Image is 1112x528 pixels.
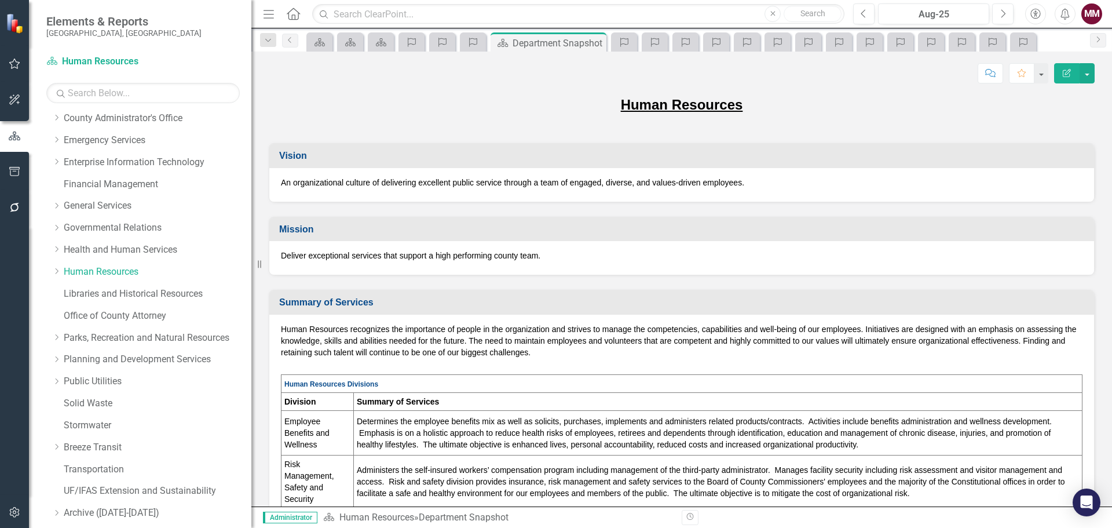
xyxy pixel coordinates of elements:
a: Office of County Attorney [64,309,251,323]
strong: Human Resources Divisions [284,380,378,388]
div: » [323,511,673,525]
a: General Services [64,199,251,213]
a: Planning and Development Services [64,353,251,366]
a: Libraries and Historical Resources [64,287,251,301]
a: Enterprise Information Technology [64,156,251,169]
a: Breeze Transit [64,441,251,454]
a: Parks, Recreation and Natural Resources [64,332,251,345]
p: Human Resources recognizes the importance of people in the organization and strives to manage the... [281,323,1082,361]
a: Public Utilities [64,375,251,388]
h3: Mission [279,224,1088,235]
div: Department Snapshot [513,36,603,50]
a: Governmental Relations [64,221,251,235]
a: Human Resources [64,265,251,279]
input: Search Below... [46,83,240,103]
button: Aug-25 [878,3,989,24]
a: Transportation [64,463,251,476]
div: Department Snapshot [419,512,509,523]
a: Health and Human Services [64,243,251,257]
a: Archive ([DATE]-[DATE]) [64,507,251,520]
strong: Summary of Services [357,397,439,406]
u: Human Resources [621,97,743,112]
a: Human Resources [339,512,414,523]
a: Financial Management [64,178,251,191]
a: Human Resources [46,55,191,68]
div: Open Intercom Messenger [1073,489,1100,516]
input: Search ClearPoint... [312,4,844,24]
p: Deliver exceptional services that support a high performing county team. [281,250,1082,261]
button: Search [784,6,842,22]
td: Risk Management, Safety and Security [281,455,354,508]
p: Determines the employee benefits mix as well as solicits, purchases, implements and administers r... [357,416,1079,450]
button: MM [1081,3,1102,24]
a: UF/IFAS Extension and Sustainability [64,485,251,498]
span: Search [800,9,825,18]
strong: Division [284,397,316,406]
p: An organizational culture of delivering excellent public service through a team of engaged, diver... [281,177,1082,188]
p: Employee Benefits and Wellness [284,416,350,450]
h3: Summary of Services [279,297,1088,308]
img: ClearPoint Strategy [6,13,26,34]
div: Aug-25 [882,8,985,21]
a: County Administrator's Office [64,112,251,125]
a: Emergency Services [64,134,251,147]
a: Stormwater [64,419,251,432]
h3: Vision [279,151,1088,161]
td: Administers the self-insured workers’ compensation program including management of the third-part... [354,455,1082,508]
span: Administrator [263,512,317,523]
a: Solid Waste [64,397,251,410]
span: Elements & Reports [46,14,202,28]
small: [GEOGRAPHIC_DATA], [GEOGRAPHIC_DATA] [46,28,202,38]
